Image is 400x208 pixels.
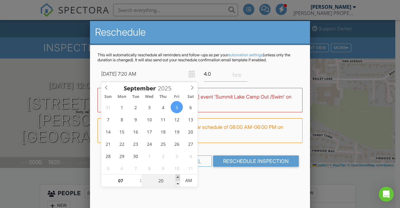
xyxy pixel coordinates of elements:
span: September 6, 2025 [184,101,197,113]
span: October 10, 2025 [171,162,183,174]
span: October 3, 2025 [171,150,183,162]
h2: Reschedule [95,26,305,38]
span: September 27, 2025 [184,138,197,150]
span: Tue [129,95,142,99]
span: Click to toggle [180,174,197,187]
span: September 23, 2025 [129,138,142,150]
span: Sun [101,95,115,99]
span: September 28, 2025 [102,150,114,162]
span: October 9, 2025 [157,162,169,174]
input: Reschedule Inspection [213,155,299,167]
span: September 2, 2025 [129,101,142,113]
span: September 16, 2025 [129,125,142,138]
span: September 20, 2025 [184,125,197,138]
span: September 17, 2025 [143,125,155,138]
span: September 5, 2025 [171,101,183,113]
p: This will automatically reschedule all reminders and follow-ups as per your (unless only the dura... [97,53,302,63]
input: Scroll to increment [142,175,180,187]
span: September 1, 2025 [116,101,128,113]
span: September 11, 2025 [157,113,169,125]
span: September 21, 2025 [102,138,114,150]
span: Sat [184,95,197,99]
span: September 4, 2025 [157,101,169,113]
span: Wed [142,95,156,99]
span: Mon [115,95,129,99]
span: October 5, 2025 [102,162,114,174]
span: September 15, 2025 [116,125,128,138]
span: September 7, 2025 [102,113,114,125]
div: Open Intercom Messenger [379,187,394,202]
div: WARNING: Conflicts with [PERSON_NAME] event 'Summit Lake Camp Out /Swim' on [DATE] 12:00 am - 11:... [97,88,302,112]
div: FYI: This is outside [PERSON_NAME] regular schedule of 08:00 AM-06:00 PM on Fridays. [97,118,302,143]
span: September 13, 2025 [184,113,197,125]
span: September 12, 2025 [171,113,183,125]
span: October 8, 2025 [143,162,155,174]
span: Scroll to increment [124,85,156,91]
span: October 2, 2025 [157,150,169,162]
span: September 26, 2025 [171,138,183,150]
span: September 3, 2025 [143,101,155,113]
span: October 4, 2025 [184,150,197,162]
span: October 1, 2025 [143,150,155,162]
span: October 11, 2025 [184,162,197,174]
a: automation settings [228,53,263,57]
span: September 22, 2025 [116,138,128,150]
span: September 10, 2025 [143,113,155,125]
span: August 31, 2025 [102,101,114,113]
span: September 25, 2025 [157,138,169,150]
input: Scroll to increment [101,175,140,187]
span: September 19, 2025 [171,125,183,138]
span: October 6, 2025 [116,162,128,174]
span: September 30, 2025 [129,150,142,162]
span: Thu [156,95,170,99]
span: September 8, 2025 [116,113,128,125]
input: Scroll to increment [156,84,177,92]
span: : [140,174,142,187]
span: Fri [170,95,184,99]
span: September 9, 2025 [129,113,142,125]
span: September 24, 2025 [143,138,155,150]
span: September 29, 2025 [116,150,128,162]
span: September 14, 2025 [102,125,114,138]
span: October 7, 2025 [129,162,142,174]
span: September 18, 2025 [157,125,169,138]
